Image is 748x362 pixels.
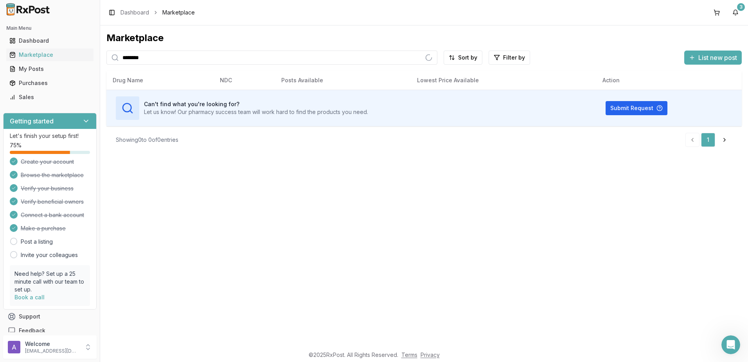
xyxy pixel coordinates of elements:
a: Marketplace [6,48,93,62]
a: Go to next page [717,133,732,147]
button: Feedback [3,324,97,338]
a: Book a call [14,294,45,300]
span: Sort by [458,54,477,62]
a: Purchases [6,76,93,90]
a: Privacy [421,351,440,358]
a: List new post [684,54,742,62]
nav: pagination [685,133,732,147]
a: Dashboard [6,34,93,48]
div: Marketplace [106,32,742,44]
div: My Posts [9,65,90,73]
p: Let us know! Our pharmacy success team will work hard to find the products you need. [144,108,368,116]
th: Lowest Price Available [411,71,596,90]
th: Action [596,71,742,90]
span: Make a purchase [21,224,66,232]
iframe: Intercom live chat [721,335,740,354]
a: My Posts [6,62,93,76]
p: Welcome [25,340,79,348]
button: Filter by [489,51,530,65]
p: [EMAIL_ADDRESS][DOMAIN_NAME] [25,348,79,354]
button: Submit Request [606,101,667,115]
span: List new post [698,53,737,62]
span: 75 % [10,141,22,149]
span: Marketplace [162,9,195,16]
img: User avatar [8,341,20,353]
span: Create your account [21,158,74,166]
a: Terms [401,351,417,358]
p: Let's finish your setup first! [10,132,90,140]
nav: breadcrumb [120,9,195,16]
a: 1 [701,133,715,147]
th: Posts Available [275,71,411,90]
button: Dashboard [3,34,97,47]
div: Purchases [9,79,90,87]
button: List new post [684,51,742,65]
div: 3 [737,3,745,11]
a: Dashboard [120,9,149,16]
a: Post a listing [21,238,53,246]
button: Purchases [3,77,97,89]
div: Showing 0 to 0 of 0 entries [116,136,178,144]
th: Drug Name [106,71,214,90]
span: Verify your business [21,185,74,192]
th: NDC [214,71,275,90]
div: Marketplace [9,51,90,59]
button: My Posts [3,63,97,75]
span: Feedback [19,327,45,335]
h3: Can't find what you're looking for? [144,100,368,108]
p: Need help? Set up a 25 minute call with our team to set up. [14,270,85,293]
span: Connect a bank account [21,211,84,219]
a: Invite your colleagues [21,251,78,259]
div: Dashboard [9,37,90,45]
a: Sales [6,90,93,104]
img: RxPost Logo [3,3,53,16]
span: Browse the marketplace [21,171,84,179]
button: Sales [3,91,97,103]
div: Sales [9,93,90,101]
button: 3 [729,6,742,19]
button: Sort by [444,51,482,65]
span: Filter by [503,54,525,62]
h3: Getting started [10,116,54,126]
button: Marketplace [3,49,97,61]
span: Verify beneficial owners [21,198,84,206]
button: Support [3,310,97,324]
h2: Main Menu [6,25,93,31]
